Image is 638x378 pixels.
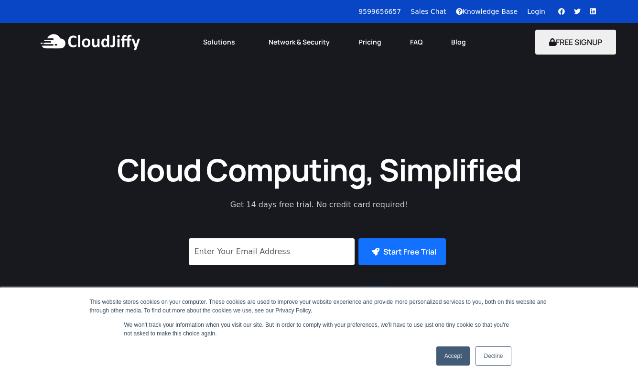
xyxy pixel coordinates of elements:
button: Start Free Trial [358,238,446,265]
h1: Cloud Computing, Simplified [104,150,534,189]
div: This website stores cookies on your computer. These cookies are used to improve your website expe... [90,298,549,315]
input: Enter Your Email Address [189,238,355,265]
p: We won't track your information when you visit our site. But in order to comply with your prefere... [124,321,514,338]
a: Accept [436,346,470,366]
a: Login [527,8,545,15]
a: Knowledge Base [456,8,518,15]
a: 9599656657 [358,8,401,15]
button: FREE SIGNUP [535,30,616,55]
a: Decline [476,346,511,366]
a: Sales Chat [411,8,446,15]
a: Network & Security [254,32,344,53]
a: Solutions [189,32,254,53]
a: FAQ [396,32,437,53]
a: Pricing [344,32,396,53]
p: Get 14 days free trial. No credit card required! [188,199,451,211]
a: FREE SIGNUP [535,37,616,47]
a: Blog [437,32,480,53]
